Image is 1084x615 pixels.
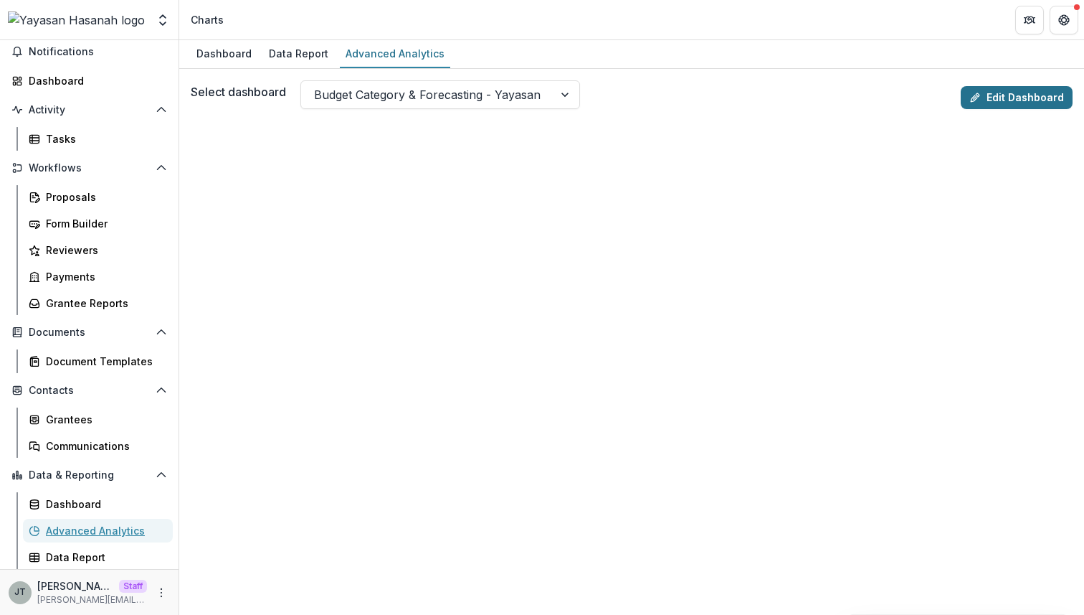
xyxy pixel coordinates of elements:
[8,11,145,29] img: Yayasan Hasanah logo
[29,46,167,58] span: Notifications
[23,291,173,315] a: Grantee Reports
[340,40,450,68] a: Advanced Analytics
[6,156,173,179] button: Open Workflows
[23,434,173,458] a: Communications
[46,243,161,258] div: Reviewers
[119,580,147,593] p: Staff
[29,327,150,339] span: Documents
[23,212,173,235] a: Form Builder
[23,492,173,516] a: Dashboard
[29,73,161,88] div: Dashboard
[191,43,257,64] div: Dashboard
[6,321,173,344] button: Open Documents
[6,379,173,402] button: Open Contacts
[46,296,161,311] div: Grantee Reports
[191,12,224,27] div: Charts
[29,385,150,397] span: Contacts
[263,40,334,68] a: Data Report
[191,40,257,68] a: Dashboard
[23,185,173,209] a: Proposals
[153,584,170,601] button: More
[6,98,173,121] button: Open Activity
[340,43,450,64] div: Advanced Analytics
[46,497,161,512] div: Dashboard
[185,9,229,30] nav: breadcrumb
[37,578,113,593] p: [PERSON_NAME]
[46,216,161,231] div: Form Builder
[1050,6,1078,34] button: Get Help
[263,43,334,64] div: Data Report
[46,269,161,284] div: Payments
[23,349,173,373] a: Document Templates
[23,519,173,543] a: Advanced Analytics
[46,131,161,146] div: Tasks
[29,104,150,116] span: Activity
[23,408,173,431] a: Grantees
[14,588,26,597] div: Joyce N Temelio
[23,545,173,569] a: Data Report
[46,550,161,565] div: Data Report
[37,593,147,606] p: [PERSON_NAME][EMAIL_ADDRESS][DOMAIN_NAME]
[46,523,161,538] div: Advanced Analytics
[46,189,161,205] div: Proposals
[46,412,161,427] div: Grantees
[23,127,173,151] a: Tasks
[23,238,173,262] a: Reviewers
[46,438,161,454] div: Communications
[29,162,150,174] span: Workflows
[29,469,150,482] span: Data & Reporting
[6,40,173,63] button: Notifications
[153,6,173,34] button: Open entity switcher
[961,86,1073,109] a: Edit Dashboard
[191,83,286,100] label: Select dashboard
[1015,6,1044,34] button: Partners
[23,265,173,288] a: Payments
[6,69,173,93] a: Dashboard
[46,354,161,369] div: Document Templates
[6,464,173,487] button: Open Data & Reporting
